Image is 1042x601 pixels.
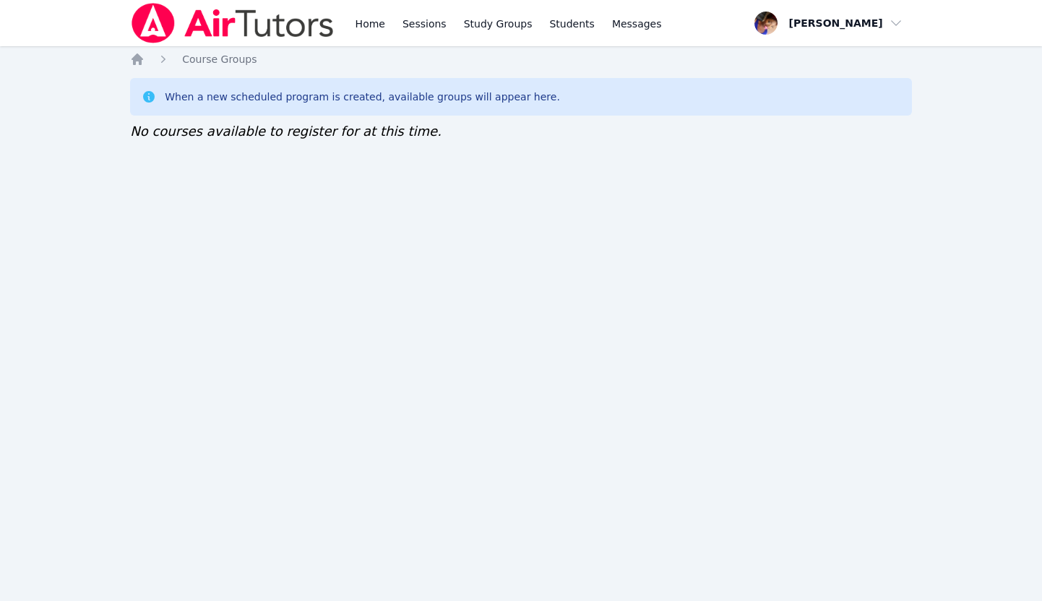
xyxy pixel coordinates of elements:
a: Course Groups [182,52,257,66]
span: Messages [612,17,662,31]
span: Course Groups [182,53,257,65]
nav: Breadcrumb [130,52,912,66]
img: Air Tutors [130,3,335,43]
span: No courses available to register for at this time. [130,124,442,139]
div: When a new scheduled program is created, available groups will appear here. [165,90,560,104]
